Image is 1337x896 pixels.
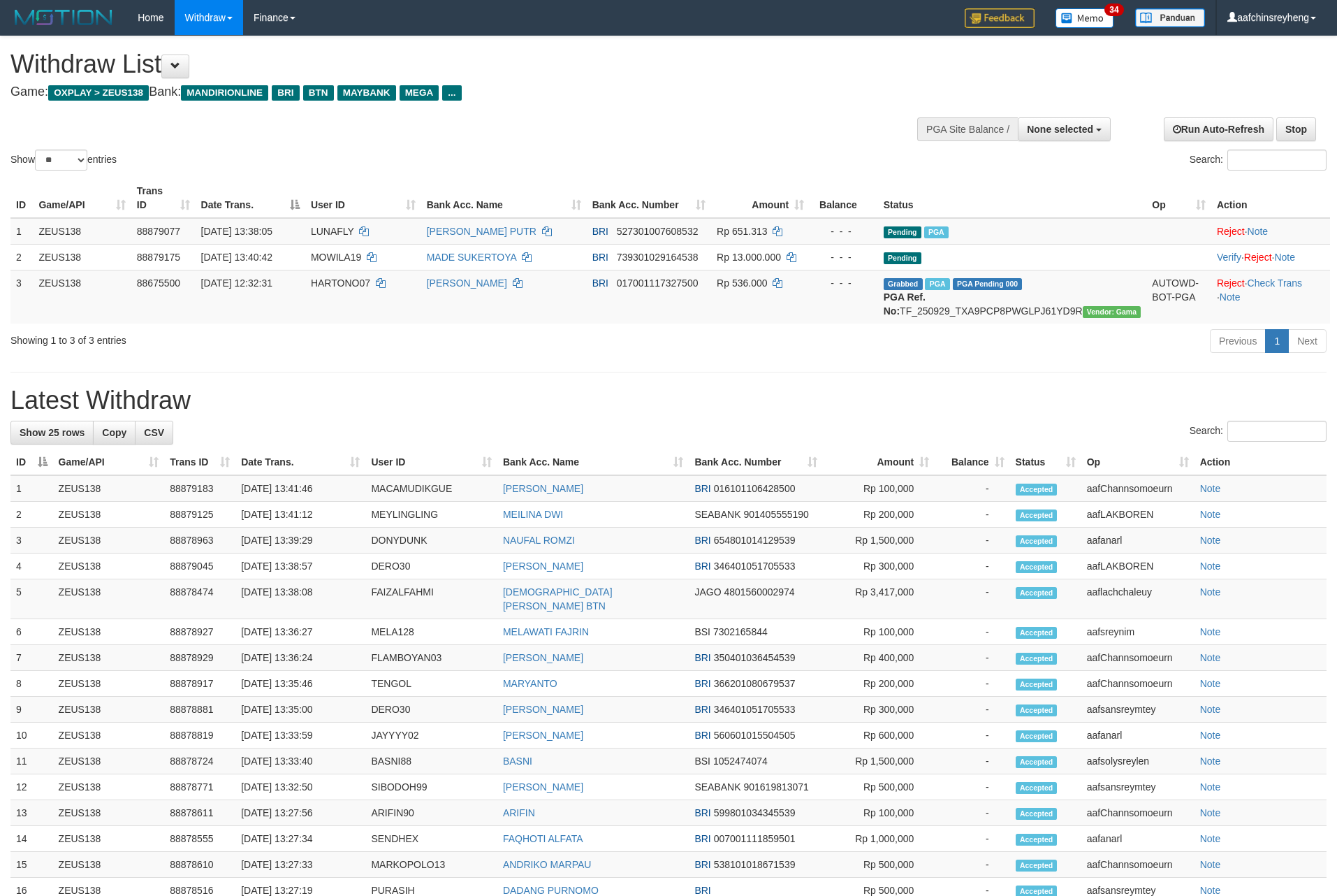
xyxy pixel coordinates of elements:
[935,774,1009,800] td: -
[1200,586,1221,598] a: Note
[235,826,365,852] td: [DATE] 13:27:34
[1200,626,1221,637] a: Note
[503,756,532,767] a: BASNI
[1200,859,1221,870] a: Note
[935,697,1009,723] td: -
[823,528,935,554] td: Rp 1,500,000
[694,678,710,689] span: BRI
[33,218,131,245] td: ZEUS138
[617,277,699,289] span: Copy 017001117327500 to clipboard
[823,619,935,645] td: Rp 100,000
[10,579,53,619] td: 5
[1200,756,1221,767] a: Note
[1190,421,1327,442] label: Search:
[131,178,196,218] th: Trans ID: activate to sort column ascending
[878,270,1147,324] td: TF_250929_TXA9PCP8PWGLPJ61YD9R
[53,449,165,475] th: Game/API: activate to sort column ascending
[1016,587,1058,599] span: Accepted
[1016,730,1058,742] span: Accepted
[935,554,1009,579] td: -
[10,852,53,878] td: 15
[365,671,497,697] td: TENGOL
[53,645,165,671] td: ZEUS138
[10,749,53,774] td: 11
[1016,704,1058,716] span: Accepted
[617,226,699,237] span: Copy 527301007608532 to clipboard
[10,774,53,800] td: 12
[714,535,796,546] span: Copy 654801014129539 to clipboard
[694,586,721,598] span: JAGO
[1081,475,1194,502] td: aafChannsomoeurn
[503,626,589,637] a: MELAWATI FAJRIN
[1081,579,1194,619] td: aaflachchaleuy
[1081,826,1194,852] td: aafanarl
[10,178,33,218] th: ID
[823,671,935,697] td: Rp 200,000
[884,226,921,238] span: Pending
[714,561,796,572] span: Copy 346401051705533 to clipboard
[1211,270,1330,324] td: · ·
[1016,679,1058,691] span: Accepted
[365,645,497,671] td: FLAMBOYAN03
[823,774,935,800] td: Rp 500,000
[164,826,235,852] td: 88878555
[1081,554,1194,579] td: aafLAKBOREN
[10,800,53,826] td: 13
[164,671,235,697] td: 88878917
[592,252,608,263] span: BRI
[694,509,740,520] span: SEABANK
[164,852,235,878] td: 88878610
[694,756,710,767] span: BSI
[164,528,235,554] td: 88878963
[1211,178,1330,218] th: Action
[1265,329,1289,353] a: 1
[503,509,563,520] a: MEILINA DWI
[1081,774,1194,800] td: aafsansreymtey
[724,586,794,598] span: Copy 4801560002974 to clipboard
[694,561,710,572] span: BRI
[1276,117,1316,141] a: Stop
[1016,782,1058,794] span: Accepted
[823,554,935,579] td: Rp 300,000
[1227,421,1327,442] input: Search:
[1081,528,1194,554] td: aafanarl
[935,475,1009,502] td: -
[1081,671,1194,697] td: aafChannsomoeurn
[303,85,334,101] span: BTN
[1217,226,1245,237] a: Reject
[1016,756,1058,768] span: Accepted
[1081,449,1194,475] th: Op: activate to sort column ascending
[53,723,165,749] td: ZEUS138
[1081,619,1194,645] td: aafsreynim
[164,502,235,528] td: 88879125
[823,697,935,723] td: Rp 300,000
[1248,277,1303,289] a: Check Trans
[503,586,613,612] a: [DEMOGRAPHIC_DATA][PERSON_NAME] BTN
[10,671,53,697] td: 8
[53,826,165,852] td: ZEUS138
[365,800,497,826] td: ARIFIN90
[235,475,365,502] td: [DATE] 13:41:46
[235,800,365,826] td: [DATE] 13:27:56
[53,800,165,826] td: ZEUS138
[33,270,131,324] td: ZEUS138
[694,807,710,818] span: BRI
[235,528,365,554] td: [DATE] 13:39:29
[235,671,365,697] td: [DATE] 13:35:46
[53,852,165,878] td: ZEUS138
[714,704,796,715] span: Copy 346401051705533 to clipboard
[503,561,583,572] a: [PERSON_NAME]
[311,252,361,263] span: MOWILA19
[10,554,53,579] td: 4
[235,579,365,619] td: [DATE] 13:38:08
[10,645,53,671] td: 7
[935,723,1009,749] td: -
[694,781,740,793] span: SEABANK
[1016,510,1058,521] span: Accepted
[337,85,396,101] span: MAYBANK
[10,475,53,502] td: 1
[925,278,949,290] span: Marked by aaftrukkakada
[823,475,935,502] td: Rp 100,000
[935,749,1009,774] td: -
[10,826,53,852] td: 14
